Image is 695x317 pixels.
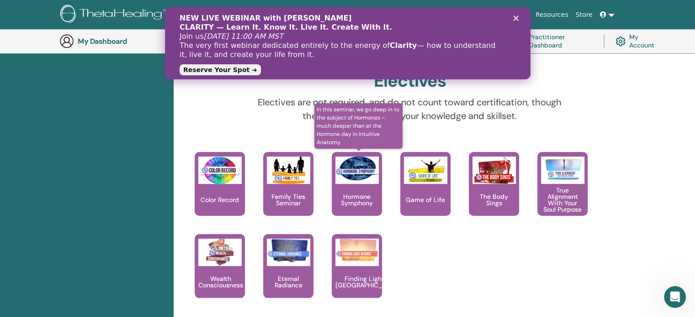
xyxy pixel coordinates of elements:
a: Resources [532,6,572,23]
a: About [330,6,356,23]
a: Certification [428,6,474,23]
p: Eternal Radiance [263,275,313,288]
p: Finding Light in [GEOGRAPHIC_DATA] [332,275,404,288]
img: Eternal Radiance [267,239,310,263]
img: generic-user-icon.jpg [59,34,74,48]
a: Practitioner Dashboard [515,31,593,51]
a: True Alignment With Your Soul Purpose True Alignment With Your Soul Purpose [537,152,588,234]
h2: Electives [374,71,446,92]
a: The Body Sings The Body Sings [469,152,519,234]
iframe: Intercom live chat banner [165,7,531,79]
h3: My Dashboard [78,37,169,46]
p: Game of Life [402,197,449,203]
p: Color Record [197,197,243,203]
img: The Body Sings [472,156,516,184]
img: Wealth Consciousness [198,239,242,266]
a: Game of Life Game of Life [400,152,451,234]
a: Store [572,6,596,23]
p: The Body Sings [469,193,519,206]
a: Wealth Consciousness Wealth Consciousness [195,234,245,316]
img: cog.svg [615,34,626,48]
img: Game of Life [404,156,447,184]
p: Family Ties Seminar [263,193,313,206]
p: Electives are not required, and do not count toward certification, though they can greatly enrich... [250,95,570,123]
a: Family Ties Seminar Family Ties Seminar [263,152,313,234]
a: Eternal Radiance Eternal Radiance [263,234,313,316]
iframe: Intercom live chat [664,286,686,308]
img: True Alignment With Your Soul Purpose [541,156,584,181]
p: Hormone Symphony [332,193,382,206]
a: My Account [615,31,662,51]
div: Close [348,8,357,14]
img: Hormone Symphony [335,156,379,181]
a: Finding Light in Grief Finding Light in [GEOGRAPHIC_DATA] [332,234,382,316]
a: Courses & Seminars [356,6,429,23]
a: Reserve Your Spot ➜ [15,57,96,68]
img: Color Record [198,156,242,184]
img: Finding Light in Grief [335,239,379,263]
img: logo.png [60,5,170,25]
a: Success Stories [475,6,532,23]
b: Clarity [225,34,252,42]
p: Wealth Consciousness [195,275,247,288]
a: In this seminar, we go deep in to the subject of Hormones – much deeper than at the Hormone day i... [332,152,382,234]
img: Family Ties Seminar [267,156,310,184]
a: Color Record Color Record [195,152,245,234]
span: In this seminar, we go deep in to the subject of Hormones – much deeper than at the Hormone day i... [314,103,403,149]
p: True Alignment With Your Soul Purpose [537,187,588,213]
